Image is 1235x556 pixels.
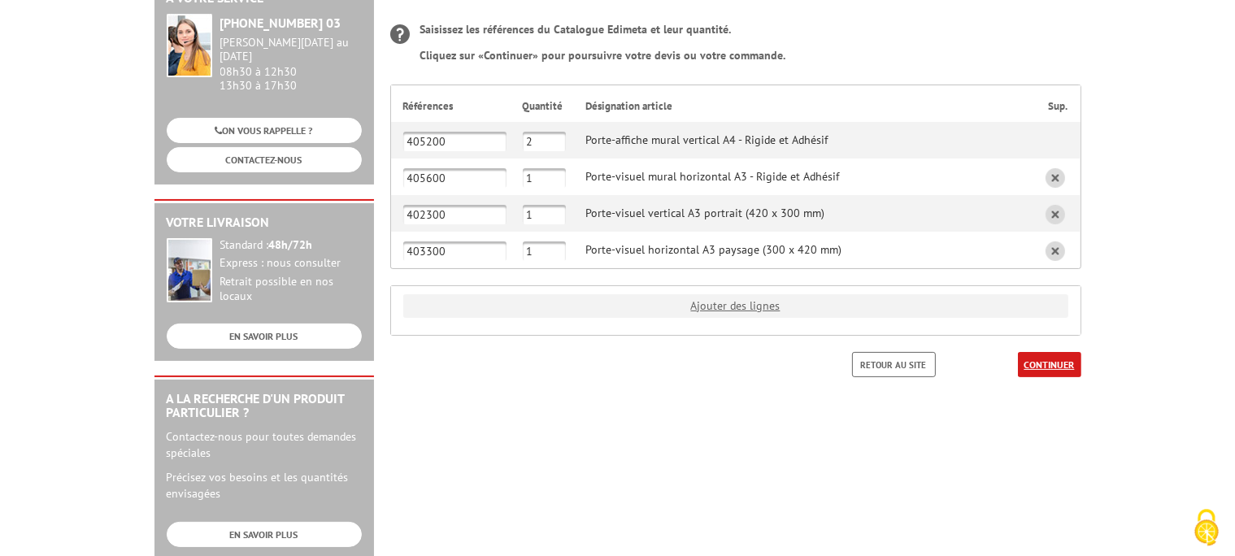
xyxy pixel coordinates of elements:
[167,238,212,302] img: widget-livraison.jpg
[1178,501,1235,556] button: Cookies (fenêtre modale)
[403,294,1068,318] a: Ajouter des lignes
[167,215,362,230] h2: Votre livraison
[220,36,362,63] div: [PERSON_NAME][DATE] au [DATE]
[167,118,362,143] a: ON VOUS RAPPELLE ?
[420,48,786,63] b: Cliquez sur «Continuer» pour poursuivre votre devis ou votre commande.
[220,36,362,92] div: 08h30 à 12h30 13h30 à 17h30
[1049,101,1068,111] p: Sup.
[586,122,828,148] div: Porte-affiche mural vertical A4 - Rigide et Adhésif
[403,101,507,111] p: Références
[167,522,362,547] a: EN SAVOIR PLUS
[586,195,825,221] div: Porte-visuel vertical A3 portrait (420 x 300 mm)
[269,237,313,252] strong: 48h/72h
[523,101,566,111] p: Quantité
[420,22,732,37] b: Saisissez les références du Catalogue Edimeta et leur quantité.
[220,15,341,31] strong: [PHONE_NUMBER] 03
[586,101,673,111] p: Désignation article
[1186,507,1227,548] img: Cookies (fenêtre modale)
[220,238,362,253] div: Standard :
[167,324,362,349] a: EN SAVOIR PLUS
[167,428,362,461] p: Contactez-nous pour toutes demandes spéciales
[586,159,840,185] div: Porte-visuel mural horizontal A3 - Rigide et Adhésif
[220,256,362,271] div: Express : nous consulter
[167,147,362,172] a: CONTACTEZ-NOUS
[852,352,936,377] a: Retour au site
[167,14,212,77] img: widget-service.jpg
[586,232,842,258] div: Porte-visuel horizontal A3 paysage (300 x 420 mm)
[1018,352,1081,377] a: CONTINUER
[167,392,362,420] h2: A la recherche d'un produit particulier ?
[220,275,362,304] div: Retrait possible en nos locaux
[167,469,362,502] p: Précisez vos besoins et les quantités envisagées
